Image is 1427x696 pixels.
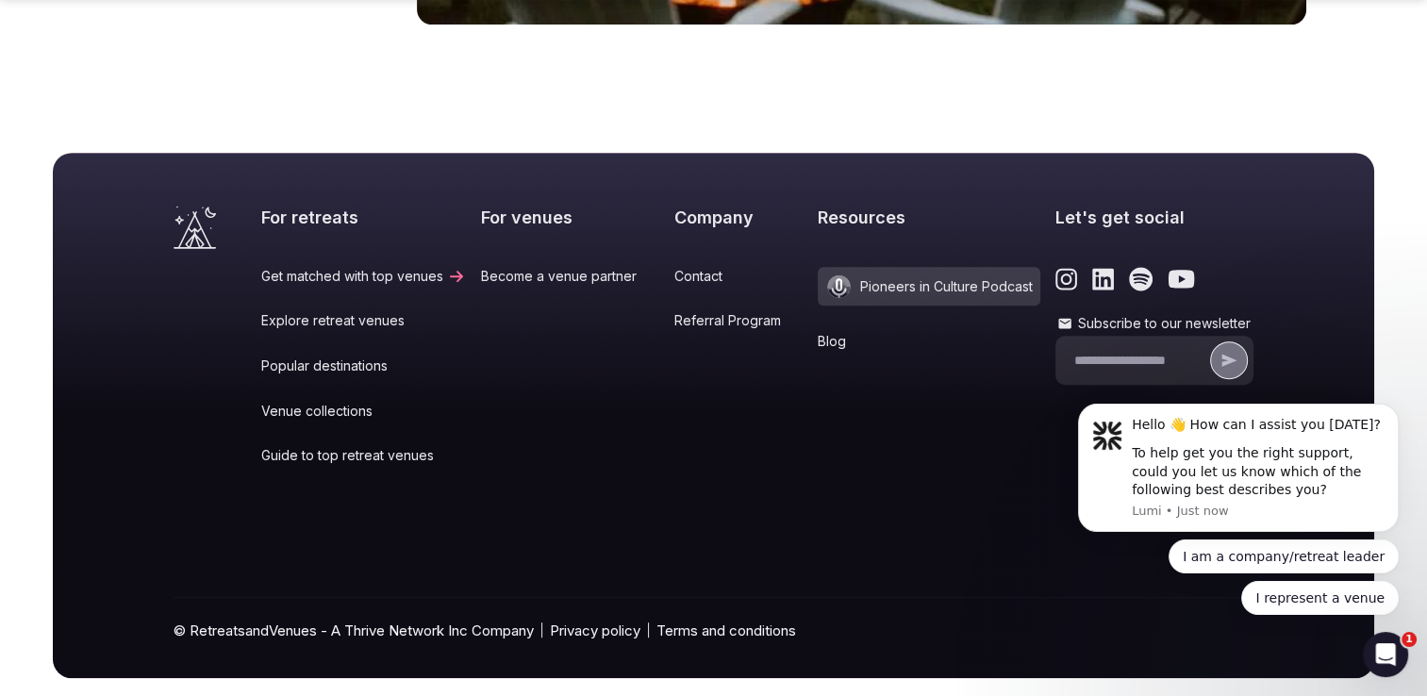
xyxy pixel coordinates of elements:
[550,621,640,640] a: Privacy policy
[1129,267,1153,291] a: Link to the retreats and venues Spotify page
[674,206,804,229] h2: Company
[261,267,466,286] a: Get matched with top venues
[481,206,659,229] h2: For venues
[1402,632,1417,647] span: 1
[818,332,1040,351] a: Blog
[261,311,466,330] a: Explore retreat venues
[674,311,804,330] a: Referral Program
[261,446,466,465] a: Guide to top retreat venues
[261,402,466,421] a: Venue collections
[818,206,1040,229] h2: Resources
[261,206,466,229] h2: For retreats
[1092,267,1114,291] a: Link to the retreats and venues LinkedIn page
[1168,267,1195,291] a: Link to the retreats and venues Youtube page
[1055,314,1253,333] label: Subscribe to our newsletter
[174,206,216,249] a: Visit the homepage
[1050,377,1427,645] iframe: Intercom notifications message
[1055,267,1077,291] a: Link to the retreats and venues Instagram page
[261,356,466,375] a: Popular destinations
[174,598,1253,678] div: © RetreatsandVenues - A Thrive Network Inc Company
[656,621,796,640] a: Terms and conditions
[1363,632,1408,677] iframe: Intercom live chat
[818,267,1040,306] a: Pioneers in Culture Podcast
[481,267,659,286] a: Become a venue partner
[674,267,804,286] a: Contact
[1055,206,1253,229] h2: Let's get social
